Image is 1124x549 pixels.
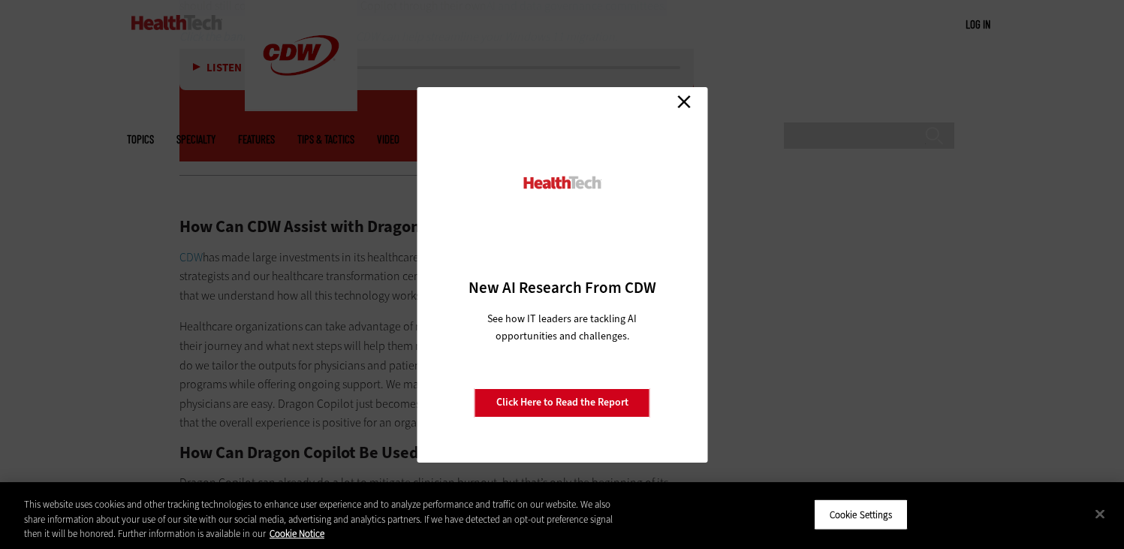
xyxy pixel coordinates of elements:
[475,388,650,417] a: Click Here to Read the Report
[1083,497,1116,530] button: Close
[469,310,655,345] p: See how IT leaders are tackling AI opportunities and challenges.
[24,497,618,541] div: This website uses cookies and other tracking technologies to enhance user experience and to analy...
[443,277,681,298] h3: New AI Research From CDW
[270,527,324,540] a: More information about your privacy
[673,91,695,113] a: Close
[521,175,603,191] img: HealthTech_0.png
[814,499,908,530] button: Cookie Settings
